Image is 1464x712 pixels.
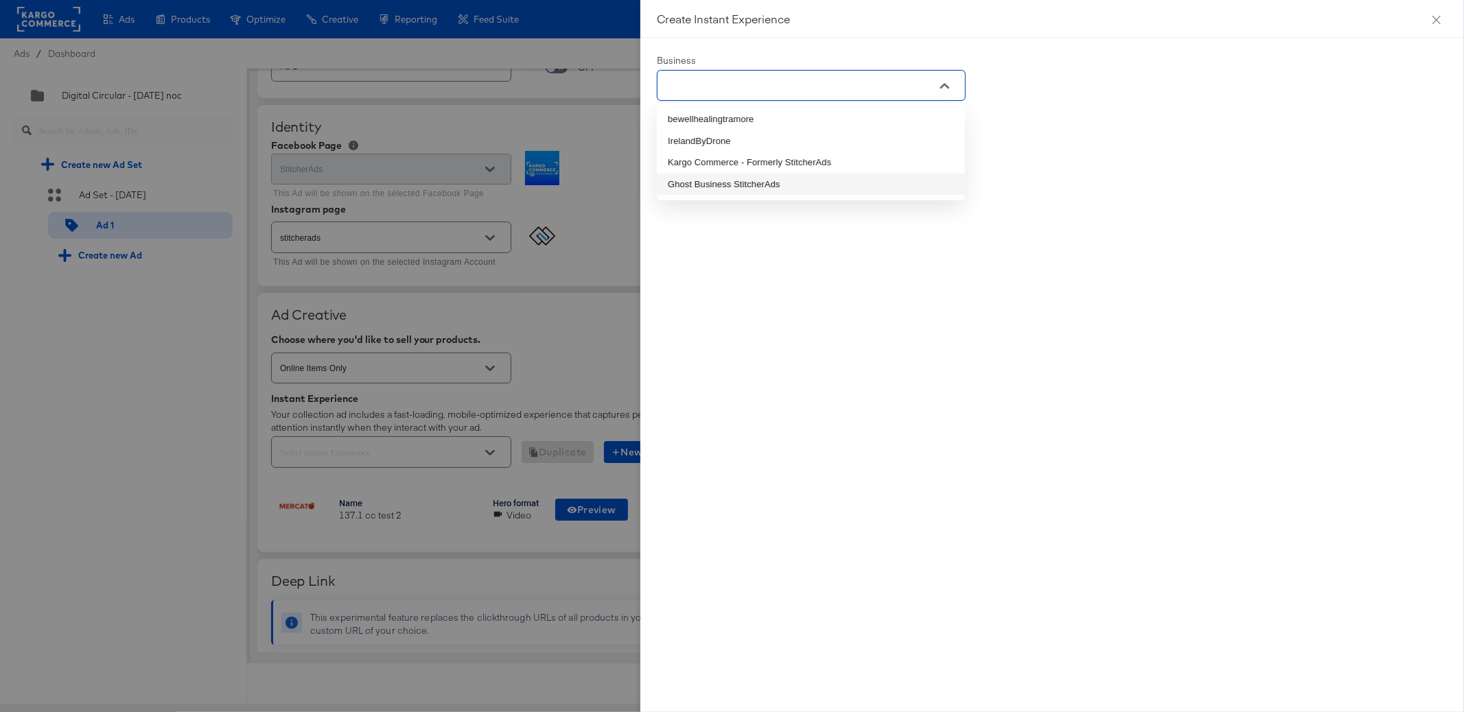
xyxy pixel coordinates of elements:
li: bewellhealingtramore [657,108,965,130]
button: Close [934,75,955,96]
li: Ghost Business StitcherAds [657,174,965,195]
li: Kargo Commerce - Formerly StitcherAds [657,152,965,174]
span: close [1431,14,1442,25]
li: IrelandByDrone [657,130,965,152]
div: Create Instant Experience [657,11,1448,26]
div: Business [657,54,1000,134]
